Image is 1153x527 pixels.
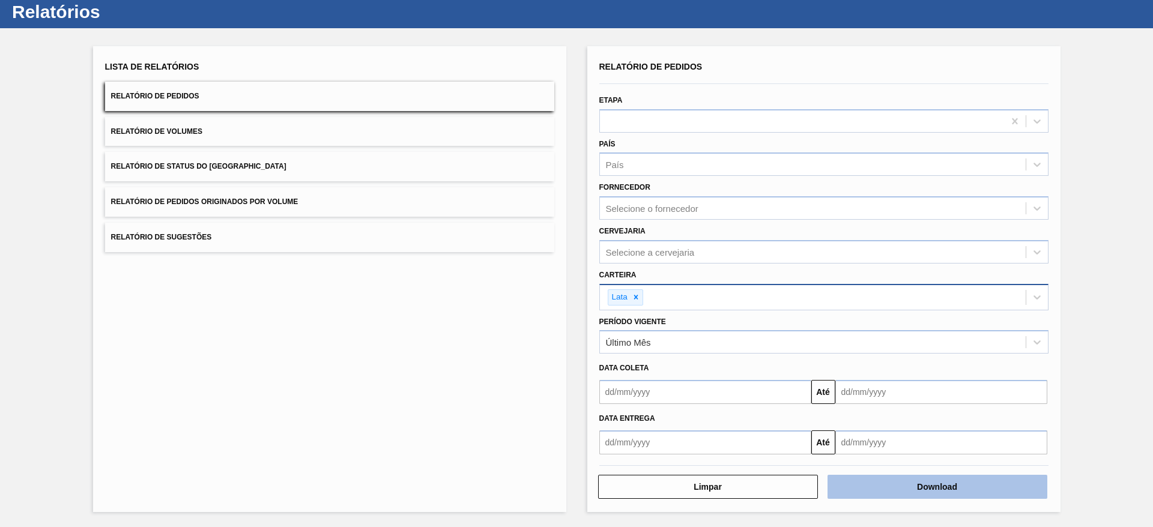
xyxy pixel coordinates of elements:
button: Relatório de Pedidos [105,82,554,111]
button: Relatório de Sugestões [105,223,554,252]
button: Relatório de Pedidos Originados por Volume [105,187,554,217]
div: País [606,160,624,170]
label: Fornecedor [599,183,650,191]
span: Relatório de Sugestões [111,233,212,241]
span: Lista de Relatórios [105,62,199,71]
span: Data Entrega [599,414,655,423]
div: Selecione o fornecedor [606,203,698,214]
div: Selecione a cervejaria [606,247,695,257]
button: Download [828,475,1047,499]
span: Relatório de Volumes [111,127,202,136]
span: Relatório de Status do [GEOGRAPHIC_DATA] [111,162,286,170]
button: Até [811,430,835,454]
span: Data coleta [599,364,649,372]
button: Relatório de Status do [GEOGRAPHIC_DATA] [105,152,554,181]
input: dd/mm/yyyy [835,380,1047,404]
div: Último Mês [606,337,651,348]
button: Até [811,380,835,404]
span: Relatório de Pedidos Originados por Volume [111,197,298,206]
button: Relatório de Volumes [105,117,554,146]
label: Período Vigente [599,318,666,326]
span: Relatório de Pedidos [599,62,703,71]
input: dd/mm/yyyy [835,430,1047,454]
h1: Relatórios [12,5,225,19]
label: País [599,140,616,148]
input: dd/mm/yyyy [599,380,811,404]
label: Carteira [599,271,637,279]
div: Lata [608,290,629,305]
label: Etapa [599,96,623,104]
button: Limpar [598,475,818,499]
input: dd/mm/yyyy [599,430,811,454]
label: Cervejaria [599,227,646,235]
span: Relatório de Pedidos [111,92,199,100]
